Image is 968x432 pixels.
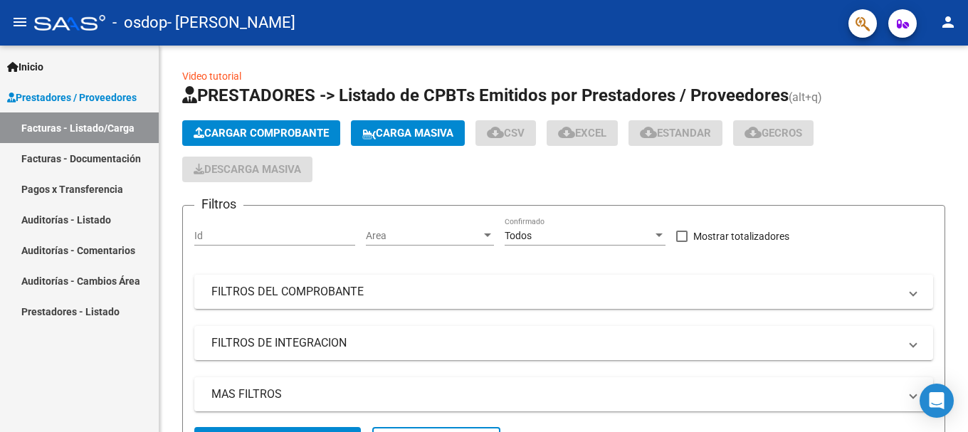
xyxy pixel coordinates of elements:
[7,90,137,105] span: Prestadores / Proveedores
[558,124,575,141] mat-icon: cloud_download
[920,384,954,418] div: Open Intercom Messenger
[11,14,28,31] mat-icon: menu
[182,120,340,146] button: Cargar Comprobante
[640,127,711,139] span: Estandar
[211,386,899,402] mat-panel-title: MAS FILTROS
[182,70,241,82] a: Video tutorial
[789,90,822,104] span: (alt+q)
[366,230,481,242] span: Area
[167,7,295,38] span: - [PERSON_NAME]
[7,59,43,75] span: Inicio
[487,127,525,139] span: CSV
[351,120,465,146] button: Carga Masiva
[194,163,301,176] span: Descarga Masiva
[211,335,899,351] mat-panel-title: FILTROS DE INTEGRACION
[547,120,618,146] button: EXCEL
[194,326,933,360] mat-expansion-panel-header: FILTROS DE INTEGRACION
[211,284,899,300] mat-panel-title: FILTROS DEL COMPROBANTE
[362,127,453,139] span: Carga Masiva
[475,120,536,146] button: CSV
[194,275,933,309] mat-expansion-panel-header: FILTROS DEL COMPROBANTE
[505,230,532,241] span: Todos
[733,120,814,146] button: Gecros
[745,127,802,139] span: Gecros
[745,124,762,141] mat-icon: cloud_download
[194,127,329,139] span: Cargar Comprobante
[182,157,312,182] app-download-masive: Descarga masiva de comprobantes (adjuntos)
[182,157,312,182] button: Descarga Masiva
[558,127,606,139] span: EXCEL
[693,228,789,245] span: Mostrar totalizadores
[182,85,789,105] span: PRESTADORES -> Listado de CPBTs Emitidos por Prestadores / Proveedores
[640,124,657,141] mat-icon: cloud_download
[628,120,722,146] button: Estandar
[194,194,243,214] h3: Filtros
[194,377,933,411] mat-expansion-panel-header: MAS FILTROS
[487,124,504,141] mat-icon: cloud_download
[112,7,167,38] span: - osdop
[940,14,957,31] mat-icon: person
